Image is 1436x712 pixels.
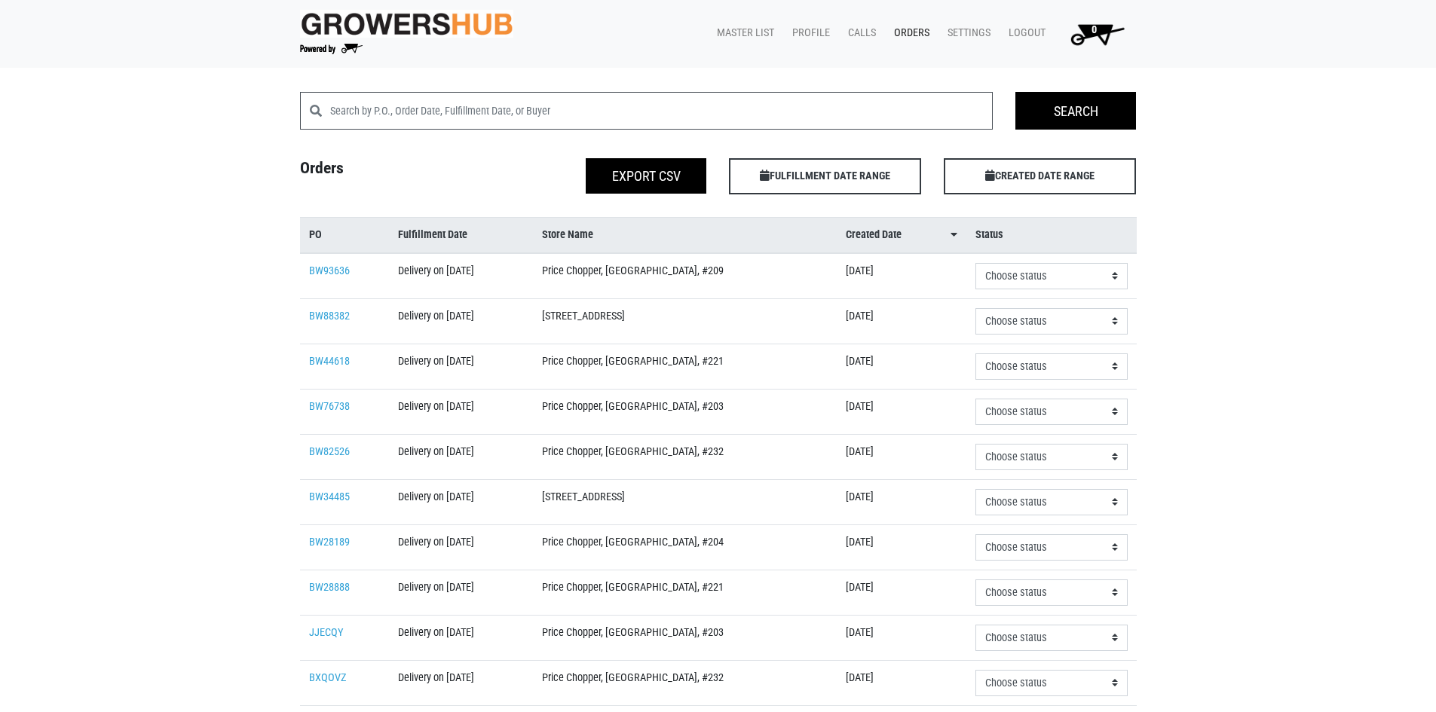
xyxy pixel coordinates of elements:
a: 0 [1052,19,1137,49]
td: Delivery on [DATE] [389,615,532,660]
td: [STREET_ADDRESS] [533,298,837,344]
td: Price Chopper, [GEOGRAPHIC_DATA], #203 [533,615,837,660]
td: Price Chopper, [GEOGRAPHIC_DATA], #221 [533,344,837,389]
td: [DATE] [837,253,966,299]
td: [DATE] [837,570,966,615]
a: BW88382 [309,310,350,322]
a: Master List [705,19,780,47]
a: Status [975,227,1127,243]
img: Powered by Big Wheelbarrow [300,44,363,54]
td: Delivery on [DATE] [389,524,532,570]
td: Price Chopper, [GEOGRAPHIC_DATA], #232 [533,660,837,705]
span: 0 [1092,23,1097,36]
input: Search by P.O., Order Date, Fulfillment Date, or Buyer [330,92,994,130]
img: Cart [1064,19,1131,49]
a: BW76738 [309,400,350,413]
td: [DATE] [837,298,966,344]
td: [STREET_ADDRESS] [533,479,837,524]
span: Fulfillment Date [398,227,467,243]
td: Delivery on [DATE] [389,660,532,705]
td: [DATE] [837,344,966,389]
button: Export CSV [586,158,706,194]
a: Orders [882,19,935,47]
h4: Orders [289,158,504,188]
td: Price Chopper, [GEOGRAPHIC_DATA], #204 [533,524,837,570]
td: [DATE] [837,615,966,660]
a: BXQOVZ [309,671,347,684]
a: BW28888 [309,581,350,594]
td: [DATE] [837,524,966,570]
td: Delivery on [DATE] [389,570,532,615]
td: Delivery on [DATE] [389,434,532,479]
img: original-fc7597fdc6adbb9d0e2ae620e786d1a2.jpg [300,10,514,38]
a: Fulfillment Date [398,227,523,243]
a: BW93636 [309,264,350,277]
input: Search [1015,92,1136,130]
td: [DATE] [837,479,966,524]
td: [DATE] [837,389,966,434]
td: Delivery on [DATE] [389,253,532,299]
a: Store Name [542,227,828,243]
td: Delivery on [DATE] [389,389,532,434]
a: Profile [780,19,836,47]
td: Price Chopper, [GEOGRAPHIC_DATA], #232 [533,434,837,479]
span: FULFILLMENT DATE RANGE [729,158,921,194]
a: Calls [836,19,882,47]
td: Price Chopper, [GEOGRAPHIC_DATA], #221 [533,570,837,615]
a: Created Date [846,227,957,243]
td: Delivery on [DATE] [389,479,532,524]
span: PO [309,227,322,243]
a: BW34485 [309,490,350,503]
a: PO [309,227,381,243]
td: [DATE] [837,660,966,705]
td: Delivery on [DATE] [389,298,532,344]
a: Settings [935,19,997,47]
span: Store Name [542,227,593,243]
span: Status [975,227,1003,243]
td: Price Chopper, [GEOGRAPHIC_DATA], #203 [533,389,837,434]
td: Delivery on [DATE] [389,344,532,389]
span: CREATED DATE RANGE [944,158,1136,194]
td: Price Chopper, [GEOGRAPHIC_DATA], #209 [533,253,837,299]
span: Created Date [846,227,902,243]
a: BW82526 [309,445,350,458]
td: [DATE] [837,434,966,479]
a: BW44618 [309,355,350,368]
a: JJECQY [309,626,344,639]
a: Logout [997,19,1052,47]
a: BW28189 [309,536,350,549]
